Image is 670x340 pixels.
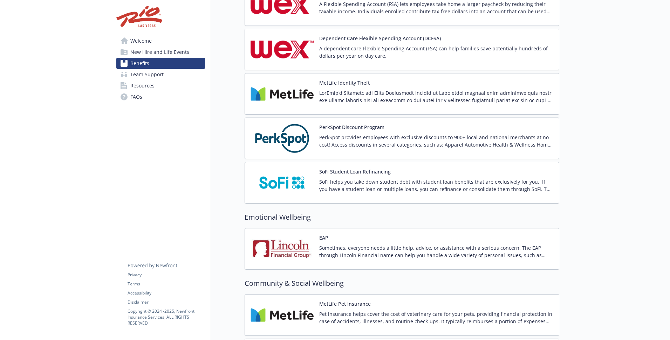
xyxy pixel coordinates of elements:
[116,91,205,102] a: FAQs
[130,80,155,91] span: Resources
[319,0,553,15] p: A Flexible Spending Account (FSA) lets employees take home a larger paycheck by reducing their ta...
[319,300,371,307] button: MetLife Pet Insurance
[130,58,149,69] span: Benefits
[319,45,553,59] p: A dependent care Flexible Spending Account (FSA) can help families save potentially hundreds of d...
[128,308,205,326] p: Copyright © 2024 - 2025 , Newfront Insurance Services, ALL RIGHTS RESERVED
[319,168,391,175] button: SoFi Student Loan Refinancing
[319,89,553,104] p: LorEmip’d Sitametc adi Elits Doeiusmodt Incidid ut Labo etdol magnaal enim adminimve quis nostr e...
[251,168,314,198] img: SoFi carrier logo
[128,299,205,305] a: Disclaimer
[128,290,205,296] a: Accessibility
[319,244,553,259] p: Sometimes, everyone needs a little help, advice, or assistance with a serious concern. The EAP th...
[116,58,205,69] a: Benefits
[251,300,314,330] img: Metlife Inc carrier logo
[251,79,314,109] img: Metlife Inc carrier logo
[116,47,205,58] a: New Hire and Life Events
[245,212,559,222] h2: Emotional Wellbeing
[116,35,205,47] a: Welcome
[319,35,441,42] button: Dependent Care Flexible Spending Account (DCFSA)
[319,134,553,148] p: PerkSpot provides employees with exclusive discounts to 900+ local and national merchants at no c...
[130,91,142,102] span: FAQs
[116,69,205,80] a: Team Support
[319,178,553,193] p: SoFi helps you take down student debt with student loan benefits that are exclusively for you. If...
[319,310,553,325] p: Pet insurance helps cover the cost of veterinary care for your pets, providing financial protecti...
[319,234,328,241] button: EAP
[128,281,205,287] a: Terms
[245,278,559,289] h2: Community & Social Wellbeing
[130,69,164,80] span: Team Support
[128,272,205,278] a: Privacy
[251,35,314,64] img: Wex Inc. carrier logo
[319,123,384,131] button: PerkSpot Discount Program
[116,80,205,91] a: Resources
[251,123,314,153] img: PerkSpot carrier logo
[130,47,189,58] span: New Hire and Life Events
[251,234,314,264] img: Lincoln Financial Group carrier logo
[319,79,370,86] button: MetLife Identity Theft
[130,35,152,47] span: Welcome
